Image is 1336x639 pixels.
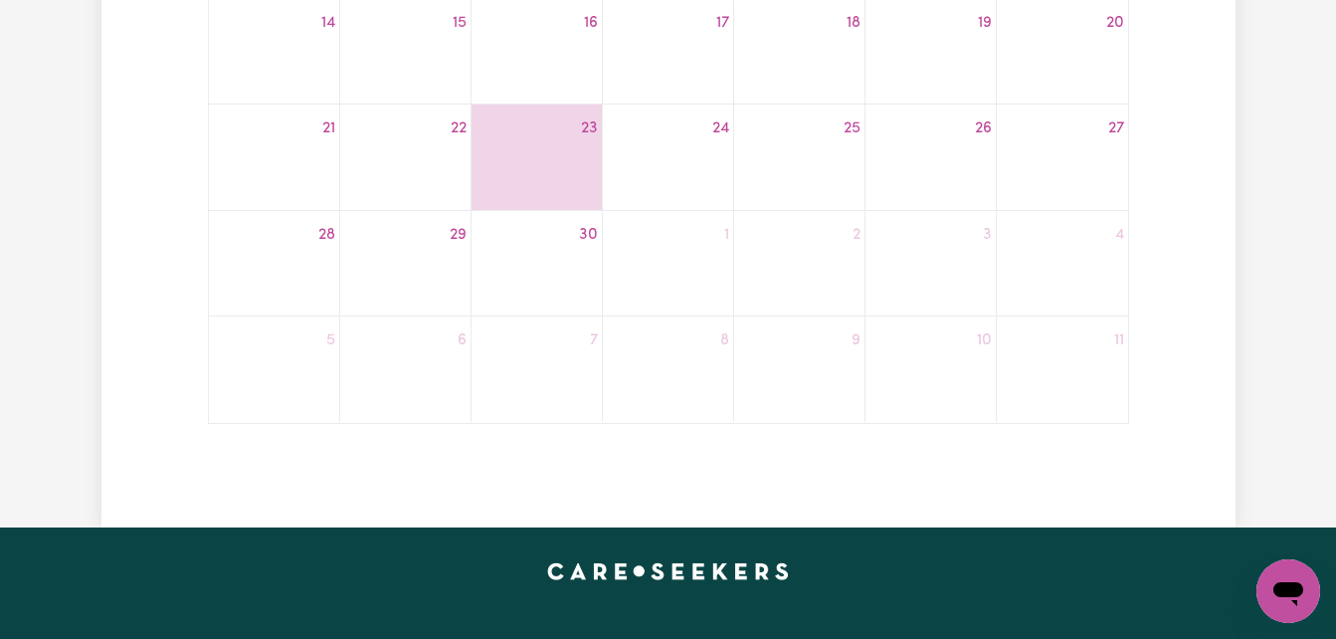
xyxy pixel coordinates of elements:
[446,219,471,251] a: September 29, 2025
[716,324,733,356] a: October 8, 2025
[472,210,603,317] td: September 30, 2025
[603,210,734,317] td: October 1, 2025
[712,7,733,39] a: September 17, 2025
[734,105,865,211] td: September 25, 2025
[997,317,1128,422] td: October 11, 2025
[586,324,602,356] a: October 7, 2025
[577,112,602,144] a: September 23, 2025
[1111,219,1128,251] a: October 4, 2025
[575,219,602,251] a: September 30, 2025
[720,219,733,251] a: October 1, 2025
[848,324,864,356] a: October 9, 2025
[1102,7,1128,39] a: September 20, 2025
[340,317,472,422] td: October 6, 2025
[1110,324,1128,356] a: October 11, 2025
[340,210,472,317] td: September 29, 2025
[1256,559,1320,623] iframe: Button to launch messaging window
[708,112,733,144] a: September 24, 2025
[973,324,996,356] a: October 10, 2025
[865,317,997,422] td: October 10, 2025
[865,105,997,211] td: September 26, 2025
[340,105,472,211] td: September 22, 2025
[472,317,603,422] td: October 7, 2025
[997,210,1128,317] td: October 4, 2025
[603,105,734,211] td: September 24, 2025
[840,112,864,144] a: September 25, 2025
[454,324,471,356] a: October 6, 2025
[734,210,865,317] td: October 2, 2025
[472,105,603,211] td: September 23, 2025
[849,219,864,251] a: October 2, 2025
[843,7,864,39] a: September 18, 2025
[547,563,789,579] a: Careseekers home page
[971,112,996,144] a: September 26, 2025
[322,324,339,356] a: October 5, 2025
[209,105,340,211] td: September 21, 2025
[979,219,996,251] a: October 3, 2025
[318,112,339,144] a: September 21, 2025
[603,317,734,422] td: October 8, 2025
[865,210,997,317] td: October 3, 2025
[314,219,339,251] a: September 28, 2025
[447,112,471,144] a: September 22, 2025
[1104,112,1128,144] a: September 27, 2025
[580,7,602,39] a: September 16, 2025
[209,210,340,317] td: September 28, 2025
[997,105,1128,211] td: September 27, 2025
[734,317,865,422] td: October 9, 2025
[974,7,996,39] a: September 19, 2025
[449,7,471,39] a: September 15, 2025
[317,7,339,39] a: September 14, 2025
[209,317,340,422] td: October 5, 2025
